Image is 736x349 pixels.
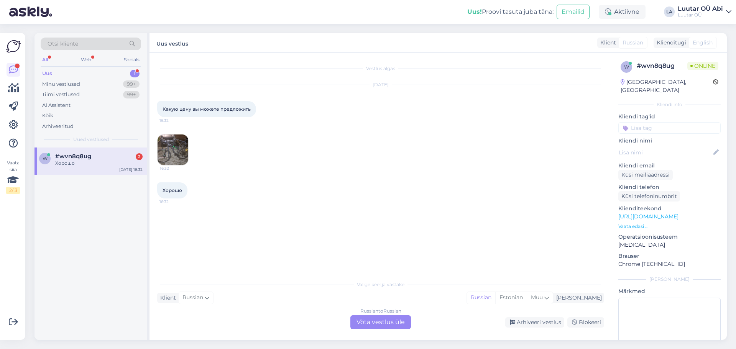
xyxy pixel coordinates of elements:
[123,91,140,98] div: 99+
[350,315,411,329] div: Võta vestlus üle
[618,170,673,180] div: Küsi meiliaadressi
[42,70,52,77] div: Uus
[48,40,78,48] span: Otsi kliente
[157,294,176,302] div: Klient
[160,165,189,171] span: 16:32
[618,137,721,145] p: Kliendi nimi
[618,113,721,121] p: Kliendi tag'id
[557,5,590,19] button: Emailid
[182,293,203,302] span: Russian
[624,64,629,70] span: w
[467,7,554,16] div: Proovi tasuta juba täna:
[42,102,71,109] div: AI Assistent
[618,205,721,213] p: Klienditeekond
[43,156,48,161] span: w
[678,6,723,12] div: Luutar OÜ Abi
[597,39,616,47] div: Klient
[618,252,721,260] p: Brauser
[163,187,182,193] span: Хорошо
[619,148,712,157] input: Lisa nimi
[693,39,713,47] span: English
[618,191,680,202] div: Küsi telefoninumbrit
[654,39,686,47] div: Klienditugi
[467,8,482,15] b: Uus!
[664,7,675,17] div: LA
[567,317,604,328] div: Blokeeri
[687,62,718,70] span: Online
[55,153,91,160] span: #wvn8q8ug
[618,241,721,249] p: [MEDICAL_DATA]
[55,160,143,167] div: Хорошо
[159,118,188,123] span: 16:32
[6,159,20,194] div: Vaata siia
[42,80,80,88] div: Minu vestlused
[621,78,713,94] div: [GEOGRAPHIC_DATA], [GEOGRAPHIC_DATA]
[163,106,251,112] span: Какую цену вы можете предложить
[130,70,140,77] div: 1
[495,292,527,303] div: Estonian
[599,5,646,19] div: Aktiivne
[157,65,604,72] div: Vestlus algas
[553,294,602,302] div: [PERSON_NAME]
[618,276,721,283] div: [PERSON_NAME]
[42,91,80,98] div: Tiimi vestlused
[467,292,495,303] div: Russian
[618,223,721,230] p: Vaata edasi ...
[618,122,721,134] input: Lisa tag
[157,81,604,88] div: [DATE]
[41,55,49,65] div: All
[156,38,188,48] label: Uus vestlus
[637,61,687,70] div: # wvn8q8ug
[42,123,74,130] div: Arhiveeritud
[79,55,93,65] div: Web
[623,39,643,47] span: Russian
[618,287,721,295] p: Märkmed
[159,199,188,205] span: 16:32
[73,136,109,143] span: Uued vestlused
[678,12,723,18] div: Luutar OÜ
[122,55,141,65] div: Socials
[618,213,678,220] a: [URL][DOMAIN_NAME]
[157,281,604,288] div: Valige keel ja vastake
[360,308,401,315] div: Russian to Russian
[505,317,564,328] div: Arhiveeri vestlus
[618,260,721,268] p: Chrome [TECHNICAL_ID]
[158,134,188,165] img: Attachment
[6,187,20,194] div: 2 / 3
[136,153,143,160] div: 2
[119,167,143,172] div: [DATE] 16:32
[42,112,53,120] div: Kõik
[618,101,721,108] div: Kliendi info
[618,162,721,170] p: Kliendi email
[531,294,543,301] span: Muu
[123,80,140,88] div: 99+
[618,183,721,191] p: Kliendi telefon
[678,6,731,18] a: Luutar OÜ AbiLuutar OÜ
[618,233,721,241] p: Operatsioonisüsteem
[6,39,21,54] img: Askly Logo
